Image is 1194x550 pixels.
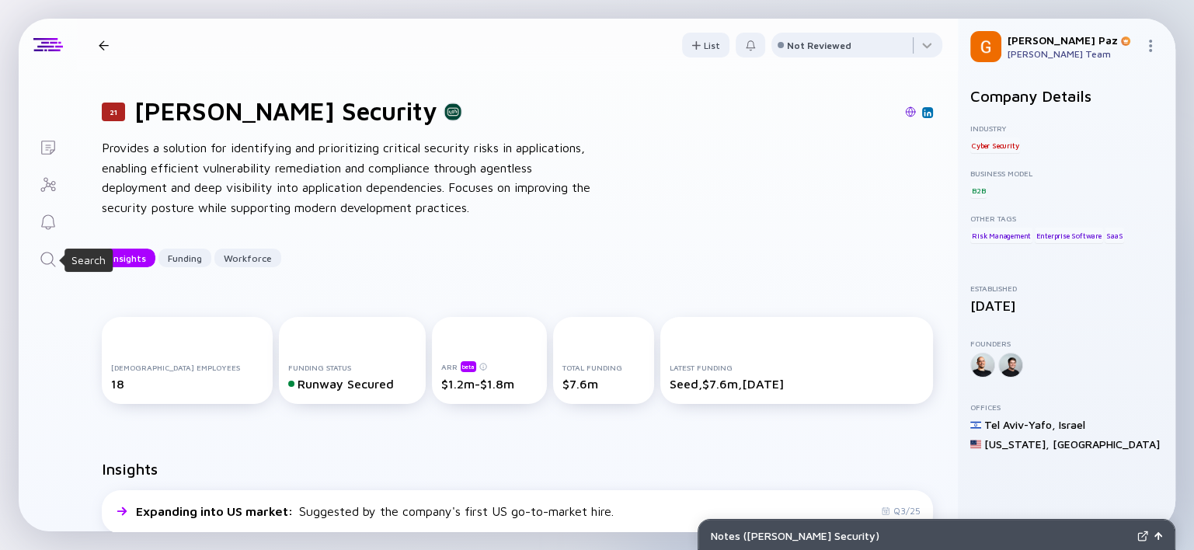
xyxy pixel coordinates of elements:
[19,239,77,277] a: Search
[970,339,1163,348] div: Founders
[214,246,281,270] div: Workforce
[1035,228,1103,243] div: Enterprise Software
[562,363,646,372] div: Total Funding
[102,138,599,218] div: Provides a solution for identifying and prioritizing critical security risks in applications, ena...
[288,363,417,372] div: Funding Status
[1105,228,1124,243] div: SaaS
[787,40,851,51] div: Not Reviewed
[102,246,155,270] div: Insights
[984,437,1050,451] div: [US_STATE] ,
[136,504,614,518] div: Suggested by the company's first US go-to-market hire.
[134,96,437,126] h1: [PERSON_NAME] Security
[111,377,263,391] div: 18
[670,377,924,391] div: Seed, $7.6m, [DATE]
[970,419,981,430] img: Israel Flag
[970,214,1163,223] div: Other Tags
[984,418,1056,431] div: Tel Aviv-Yafo ,
[441,377,538,391] div: $1.2m-$1.8m
[970,124,1163,133] div: Industry
[881,505,921,517] div: Q3/25
[970,298,1163,314] div: [DATE]
[441,360,538,372] div: ARR
[970,439,981,450] img: United States Flag
[682,33,729,57] button: List
[111,363,263,372] div: [DEMOGRAPHIC_DATA] Employees
[711,529,1131,542] div: Notes ( [PERSON_NAME] Security )
[970,402,1163,412] div: Offices
[970,31,1001,62] img: Gil Profile Picture
[19,165,77,202] a: Investor Map
[461,361,476,372] div: beta
[970,137,1020,153] div: Cyber Security
[562,377,646,391] div: $7.6m
[1144,40,1157,52] img: Menu
[102,103,125,121] div: 21
[970,284,1163,293] div: Established
[158,246,211,270] div: Funding
[136,504,296,518] span: Expanding into US market :
[19,127,77,165] a: Lists
[19,202,77,239] a: Reminders
[905,106,916,117] img: Hopper Security Website
[1008,33,1138,47] div: [PERSON_NAME] Paz
[288,377,417,391] div: Runway Secured
[102,249,155,267] button: Insights
[970,228,1032,243] div: Risk Management
[158,249,211,267] button: Funding
[1053,437,1160,451] div: [GEOGRAPHIC_DATA]
[970,169,1163,178] div: Business Model
[102,460,158,478] h2: Insights
[1137,531,1148,541] img: Expand Notes
[970,183,987,198] div: B2B
[1154,532,1162,540] img: Open Notes
[924,109,931,117] img: Hopper Security Linkedin Page
[71,252,106,268] div: Search
[970,87,1163,105] h2: Company Details
[1008,48,1138,60] div: [PERSON_NAME] Team
[670,363,924,372] div: Latest Funding
[214,249,281,267] button: Workforce
[1059,418,1085,431] div: Israel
